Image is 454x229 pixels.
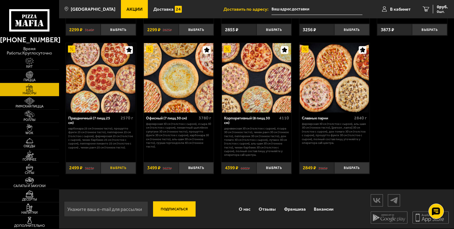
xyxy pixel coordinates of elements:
span: 3499 ₽ [147,166,160,170]
span: 2570 г [121,115,133,121]
img: Славные парни [300,43,369,112]
s: 5623 ₽ [163,166,172,170]
span: 0 шт. [437,10,448,13]
div: Корпоративный (8 пицц 30 см) [224,116,278,125]
span: 3873 ₽ [381,28,394,32]
s: 6602 ₽ [241,166,250,170]
s: 3146 ₽ [85,28,94,32]
p: Фермерская 30 см (толстое с сыром), Аль-Шам 30 см (тонкое тесто), [PERSON_NAME] 30 см (толстое с ... [302,122,367,145]
span: 2849 ₽ [303,166,316,170]
p: Фермерская 30 см (толстое с сыром), 4 сыра 30 см (толстое с сыром), Пикантный цыплёнок сулугуни 3... [146,122,211,149]
span: Доставить по адресу: [223,7,272,12]
span: 2499 ₽ [69,166,82,170]
div: Славные парни [302,116,353,121]
button: Выбрать [101,162,136,174]
p: Карбонара 25 см (тонкое тесто), Прошутто Фунги 25 см (тонкое тесто), Пепперони 25 см (толстое с с... [68,127,133,149]
button: Выбрать [412,24,447,36]
div: Офисный (7 пицц 30 см) [146,116,197,121]
img: Праздничный (7 пицц 25 см) [66,43,135,112]
span: 2840 г [354,115,367,121]
p: Деревенская 30 см (толстое с сыром), 4 сыра 30 см (тонкое тесто), Чикен Ранч 30 см (тонкое тесто)... [224,127,289,157]
span: 2299 ₽ [147,28,160,32]
s: 3823 ₽ [85,166,94,170]
span: 4399 ₽ [225,166,238,170]
button: Выбрать [334,24,370,36]
a: АкционныйКорпоративный (8 пицц 30 см) [221,43,291,112]
s: 3985 ₽ [318,166,328,170]
img: tg [388,195,400,206]
input: Ваш адрес доставки [272,4,362,15]
button: Выбрать [334,162,370,174]
a: Франшиза [280,201,310,217]
button: Выбрать [179,24,214,36]
span: 2299 ₽ [69,28,82,32]
img: Акционный [146,46,153,53]
img: vk [371,195,383,206]
button: Выбрать [257,24,292,36]
a: Отзывы [255,201,280,217]
a: АкционныйСлавные парни [299,43,370,112]
img: 15daf4d41897b9f0e9f617042186c801.svg [175,6,182,13]
span: 3256 ₽ [303,28,316,32]
span: Доставка [153,7,174,12]
span: 0 руб. [437,5,448,9]
span: 2855 ₽ [225,28,238,32]
img: Акционный [224,46,231,53]
button: Выбрать [257,162,292,174]
span: Акции [126,7,143,12]
a: О нас [235,201,255,217]
span: 3780 г [199,115,211,121]
img: Акционный [68,46,75,53]
input: Укажите ваш e-mail для рассылки [64,201,148,217]
button: Подписаться [153,201,196,217]
div: Праздничный (7 пицц 25 см) [68,116,119,125]
span: В кабинет [390,7,411,12]
button: Выбрать [179,162,214,174]
img: Офисный (7 пицц 30 см) [144,43,213,112]
span: [GEOGRAPHIC_DATA] [71,7,115,12]
s: 2825 ₽ [163,28,172,32]
button: Выбрать [101,24,136,36]
img: Акционный [302,46,309,53]
span: 4110 [279,115,289,121]
a: Вакансии [310,201,338,217]
a: АкционныйПраздничный (7 пицц 25 см) [66,43,136,112]
img: Корпоративный (8 пицц 30 см) [222,43,291,112]
a: АкционныйОфисный (7 пицц 30 см) [144,43,214,112]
